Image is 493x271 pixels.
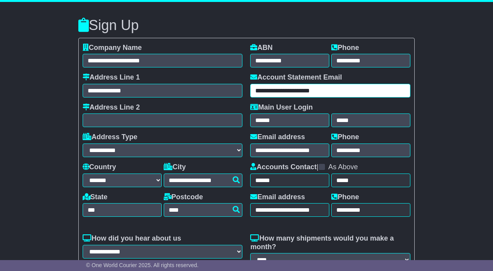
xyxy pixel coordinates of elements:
label: As Above [328,163,358,172]
div: | [250,163,410,174]
label: Email address [250,133,305,142]
label: Country [83,163,116,172]
label: ABN [250,44,272,52]
label: Accounts Contact [250,163,316,172]
label: Account Statement Email [250,73,342,82]
label: How many shipments would you make a month? [250,234,410,251]
label: Phone [331,133,359,142]
label: How did you hear about us [83,234,181,243]
label: Address Line 1 [83,73,140,82]
label: Postcode [164,193,203,202]
label: State [83,193,108,202]
h3: Sign Up [78,18,415,33]
label: City [164,163,186,172]
label: Email address [250,193,305,202]
label: Address Line 2 [83,103,140,112]
label: Address Type [83,133,138,142]
label: Main User Login [250,103,313,112]
label: Company Name [83,44,142,52]
span: © One World Courier 2025. All rights reserved. [86,262,199,268]
label: Phone [331,44,359,52]
label: Phone [331,193,359,202]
